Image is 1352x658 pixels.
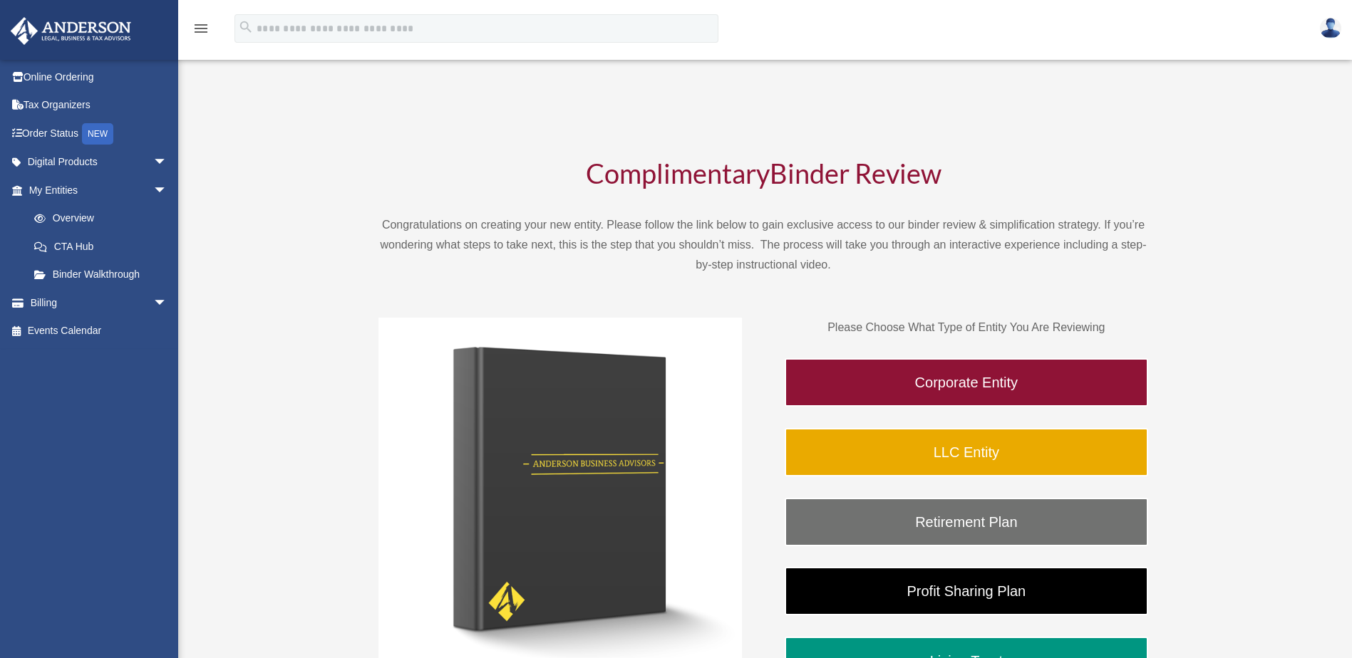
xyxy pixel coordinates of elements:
[785,358,1148,407] a: Corporate Entity
[785,498,1148,546] a: Retirement Plan
[10,119,189,148] a: Order StatusNEW
[6,17,135,45] img: Anderson Advisors Platinum Portal
[20,261,182,289] a: Binder Walkthrough
[153,148,182,177] span: arrow_drop_down
[153,288,182,318] span: arrow_drop_down
[192,20,210,37] i: menu
[770,157,941,189] span: Binder Review
[20,232,189,261] a: CTA Hub
[1320,18,1341,38] img: User Pic
[785,567,1148,615] a: Profit Sharing Plan
[586,157,770,189] span: Complimentary
[10,63,189,91] a: Online Ordering
[20,204,189,233] a: Overview
[10,317,189,345] a: Events Calendar
[10,91,189,120] a: Tax Organizers
[10,176,189,204] a: My Entitiesarrow_drop_down
[785,318,1148,338] p: Please Choose What Type of Entity You Are Reviewing
[238,19,254,35] i: search
[10,288,189,317] a: Billingarrow_drop_down
[10,148,189,177] a: Digital Productsarrow_drop_down
[153,176,182,205] span: arrow_drop_down
[378,215,1148,275] p: Congratulations on creating your new entity. Please follow the link below to gain exclusive acces...
[192,25,210,37] a: menu
[785,428,1148,476] a: LLC Entity
[82,123,113,145] div: NEW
